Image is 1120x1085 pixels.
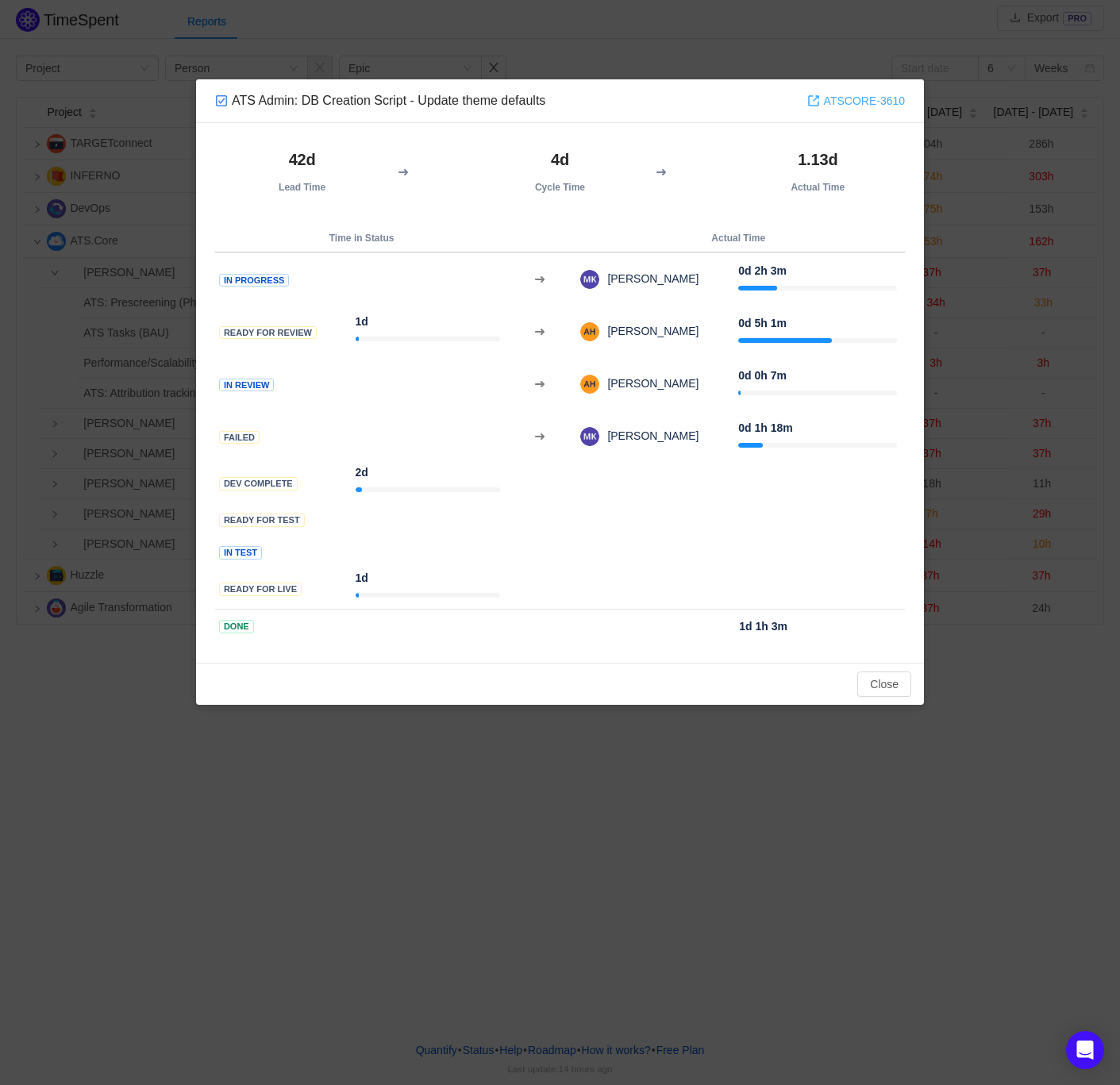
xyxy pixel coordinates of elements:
strong: 42d [289,151,316,168]
img: MK-2.png [580,427,599,446]
th: Time in Status [215,225,508,252]
img: 10318 [215,94,228,107]
strong: 4d [551,151,569,168]
div: ATS Admin: DB Creation Script - Update theme defaults [215,92,545,110]
strong: 1d [356,571,368,584]
div: Open Intercom Messenger [1066,1031,1104,1069]
strong: 1d 1h 3m [739,620,787,633]
strong: 0d 5h 1m [738,317,787,329]
strong: 0d 2h 3m [738,264,787,277]
strong: 0d 0h 7m [738,369,787,382]
span: Done [219,620,254,633]
img: MK-2.png [580,270,599,289]
span: In Progress [219,274,289,287]
span: Dev Complete [219,477,298,491]
th: Actual Time [731,142,906,201]
span: Ready for Test [219,514,305,527]
span: Failed [219,431,260,444]
span: In Review [219,379,274,392]
strong: 1d [356,315,368,328]
span: [PERSON_NAME] [599,272,699,285]
strong: 1.13d [798,151,837,168]
span: Ready for Review [219,326,317,340]
img: 7467860fc1a5f8fb405a87e6260d84ac [580,375,599,394]
span: [PERSON_NAME] [599,429,699,442]
span: [PERSON_NAME] [599,325,699,337]
span: [PERSON_NAME] [599,377,699,390]
strong: 2d [356,466,368,479]
th: Lead Time [215,142,389,201]
strong: 0d 1h 18m [738,421,792,434]
a: ATSCORE-3610 [807,92,905,110]
th: Cycle Time [473,142,647,201]
th: Actual Time [572,225,905,252]
button: Close [857,671,911,697]
img: 7467860fc1a5f8fb405a87e6260d84ac [580,322,599,341]
span: In Test [219,546,262,560]
span: Ready for Live [219,583,302,596]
